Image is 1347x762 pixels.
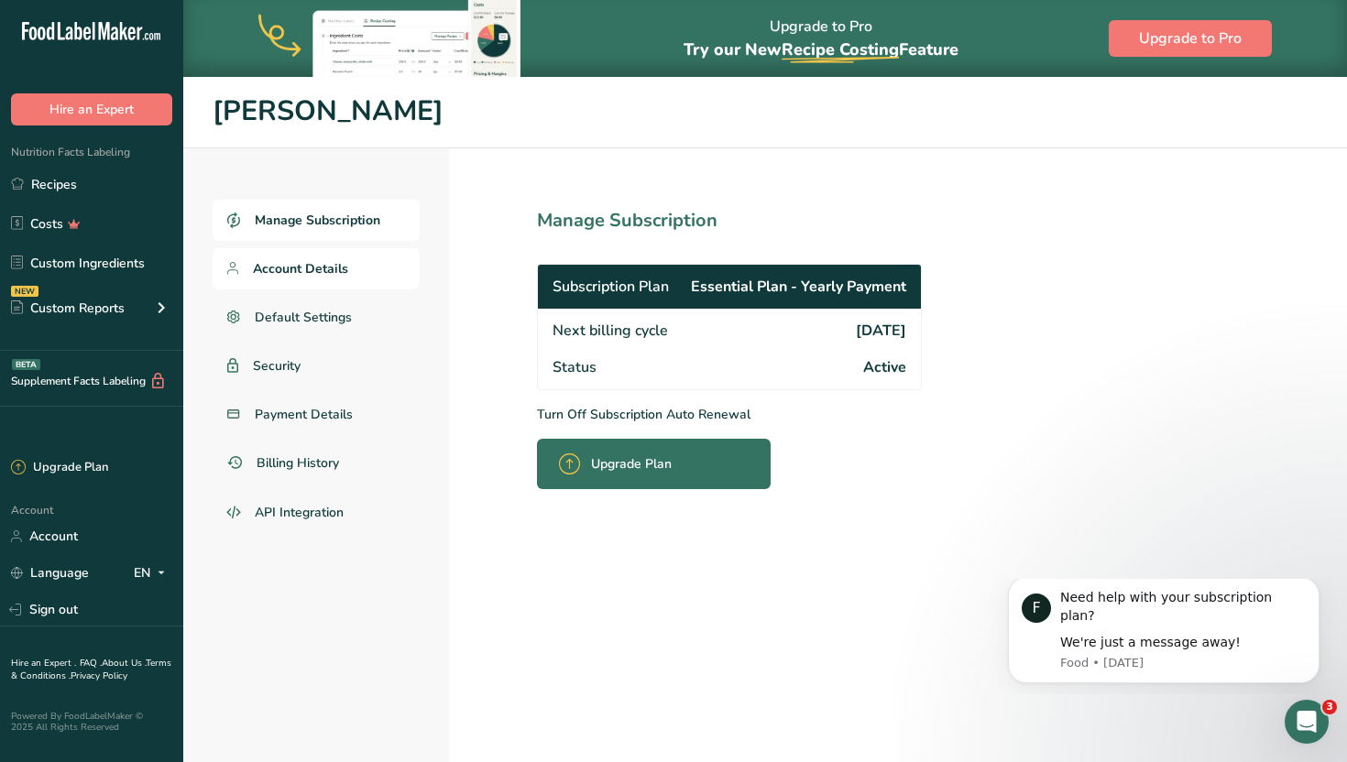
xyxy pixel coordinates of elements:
div: Custom Reports [11,299,125,318]
span: Essential Plan - Yearly Payment [691,276,906,298]
div: We're just a message away! [80,55,325,73]
div: NEW [11,286,38,297]
a: Manage Subscription [213,200,420,241]
button: Hire an Expert [11,93,172,125]
span: Try our New Feature [684,38,958,60]
div: BETA [12,359,40,370]
iframe: Intercom live chat [1285,700,1329,744]
span: [DATE] [856,320,906,342]
span: Upgrade to Pro [1139,27,1242,49]
span: Default Settings [255,308,352,327]
a: Default Settings [213,297,420,338]
a: FAQ . [80,657,102,669]
span: Upgrade Plan [591,454,672,474]
a: Language [11,557,89,589]
p: Message from Food, sent 2d ago [80,76,325,93]
button: Upgrade to Pro [1109,20,1272,57]
a: About Us . [102,657,146,669]
span: Billing History [257,453,339,473]
a: Terms & Conditions . [11,657,171,682]
span: Payment Details [255,405,353,424]
span: Active [863,356,906,378]
div: Upgrade Plan [11,459,108,477]
span: Manage Subscription [255,211,380,230]
span: Security [253,356,301,376]
div: Upgrade to Pro [684,1,958,77]
a: Payment Details [213,394,420,435]
div: EN [134,562,172,584]
span: 3 [1322,700,1337,714]
span: API Integration [255,503,344,522]
div: Message content [80,10,325,73]
h1: [PERSON_NAME] [213,91,1318,133]
span: Next billing cycle [553,320,668,342]
iframe: Intercom notifications message [980,579,1347,694]
a: Privacy Policy [71,669,127,682]
span: Recipe Costing [782,38,899,60]
a: Security [213,345,420,386]
div: Need help with your subscription plan? [80,10,325,46]
div: Powered By FoodLabelMaker © 2025 All Rights Reserved [11,711,172,733]
p: Turn Off Subscription Auto Renewal [537,405,1002,424]
h1: Manage Subscription [537,207,1002,234]
a: Billing History [213,442,420,484]
a: Account Details [213,248,420,289]
a: Hire an Expert . [11,657,76,669]
span: Status [553,356,597,378]
a: API Integration [213,491,420,535]
span: Subscription Plan [553,276,669,298]
span: Account Details [253,259,348,278]
div: Profile image for Food [41,15,71,44]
